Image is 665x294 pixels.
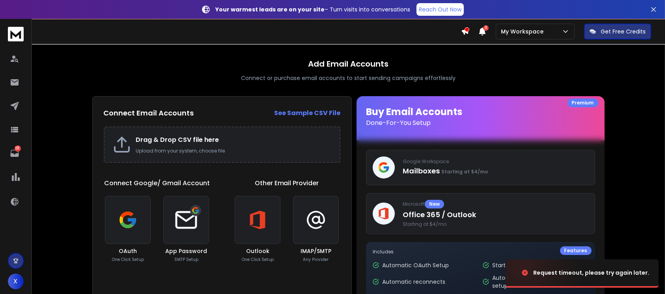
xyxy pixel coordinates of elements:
div: Features [560,246,592,255]
h1: Buy Email Accounts [366,106,595,128]
p: 121 [15,145,21,152]
p: Microsoft [403,200,588,208]
h2: Drag & Drop CSV file here [136,135,332,145]
p: Get Free Credits [601,28,646,35]
p: SMTP Setup [174,257,198,262]
strong: Your warmest leads are on your site [215,6,325,13]
p: Office 365 / Outlook [403,209,588,220]
a: See Sample CSV File [274,108,340,118]
h3: App Password [165,247,207,255]
h1: Add Email Accounts [308,58,389,69]
div: Request timeout, please try again later. [533,269,649,277]
p: Mailboxes [403,166,588,177]
h2: Connect Email Accounts [104,108,194,119]
p: Includes [373,249,588,255]
h1: Connect Google/ Gmail Account [104,179,210,188]
p: Any Provider [303,257,329,262]
h3: Outlook [246,247,269,255]
span: Starting at $4/mo [403,221,588,227]
p: Upload from your system, choose file [136,148,332,154]
h3: OAuth [119,247,137,255]
img: logo [8,27,24,41]
p: Connect or purchase email accounts to start sending campaigns effortlessly [241,74,456,82]
p: One Click Setup [242,257,274,262]
div: New [425,200,444,208]
p: Reach Out Now [419,6,461,13]
p: Automatic OAuth Setup [382,261,449,269]
p: Google Workspace [403,158,588,165]
span: 3 [483,25,489,31]
strong: See Sample CSV File [274,108,340,117]
p: Automated SPF, DKIM, DMARC setup [492,274,588,290]
button: Get Free Credits [584,24,651,39]
button: X [8,274,24,289]
h3: IMAP/SMTP [301,247,331,255]
a: 121 [7,145,22,161]
p: Done-For-You Setup [366,118,595,128]
span: Starting at $4/mo [441,168,488,175]
img: image [506,251,585,294]
p: Starting at $4/mo [492,261,542,269]
p: One Click Setup [112,257,144,262]
a: Reach Out Now [417,3,464,16]
p: – Turn visits into conversations [215,6,410,13]
h1: Other Email Provider [255,179,319,188]
p: Automatic reconnects [382,278,445,286]
div: Premium [568,99,598,107]
p: My Workspace [501,28,547,35]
